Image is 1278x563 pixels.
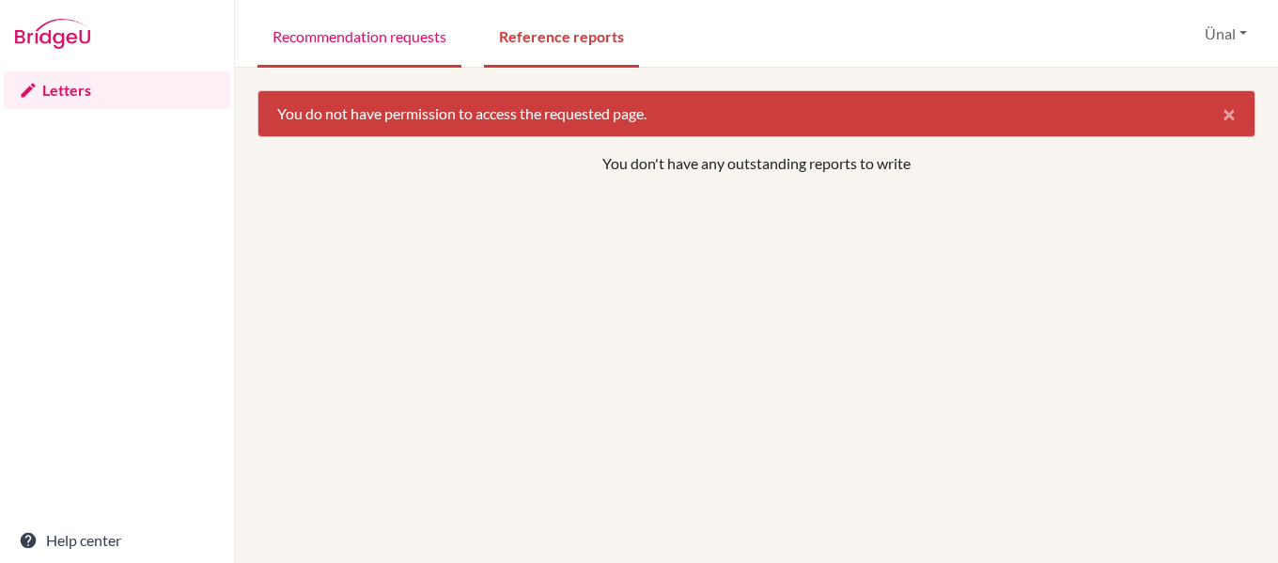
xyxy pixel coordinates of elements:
span: × [1223,100,1236,127]
div: You do not have permission to access the requested page. [257,90,1255,137]
a: Help center [4,522,230,559]
a: Recommendation requests [257,3,461,68]
a: Reference reports [484,3,639,68]
button: Ünal [1196,16,1255,52]
p: You don't have any outstanding reports to write [355,152,1159,175]
a: Letters [4,71,230,109]
button: Close [1204,91,1255,136]
img: Bridge-U [15,19,90,49]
